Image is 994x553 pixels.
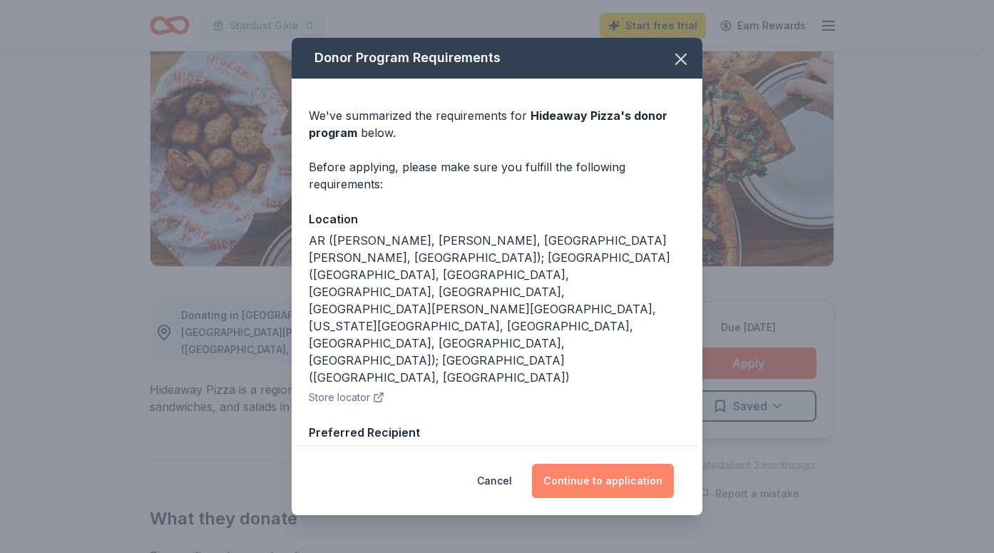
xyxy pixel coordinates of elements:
div: AR ([PERSON_NAME], [PERSON_NAME], [GEOGRAPHIC_DATA][PERSON_NAME], [GEOGRAPHIC_DATA]); [GEOGRAPHIC... [309,232,685,386]
div: Preferred Recipient [309,423,685,442]
button: Continue to application [532,464,674,498]
div: Before applying, please make sure you fulfill the following requirements: [309,158,685,193]
div: Donor Program Requirements [292,38,702,78]
button: Store locator [309,389,384,406]
button: Cancel [477,464,512,498]
div: We've summarized the requirements for below. [309,107,685,141]
div: Location [309,210,685,228]
div: Supports non-profit organizations that elevate education and culture [309,445,685,462]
